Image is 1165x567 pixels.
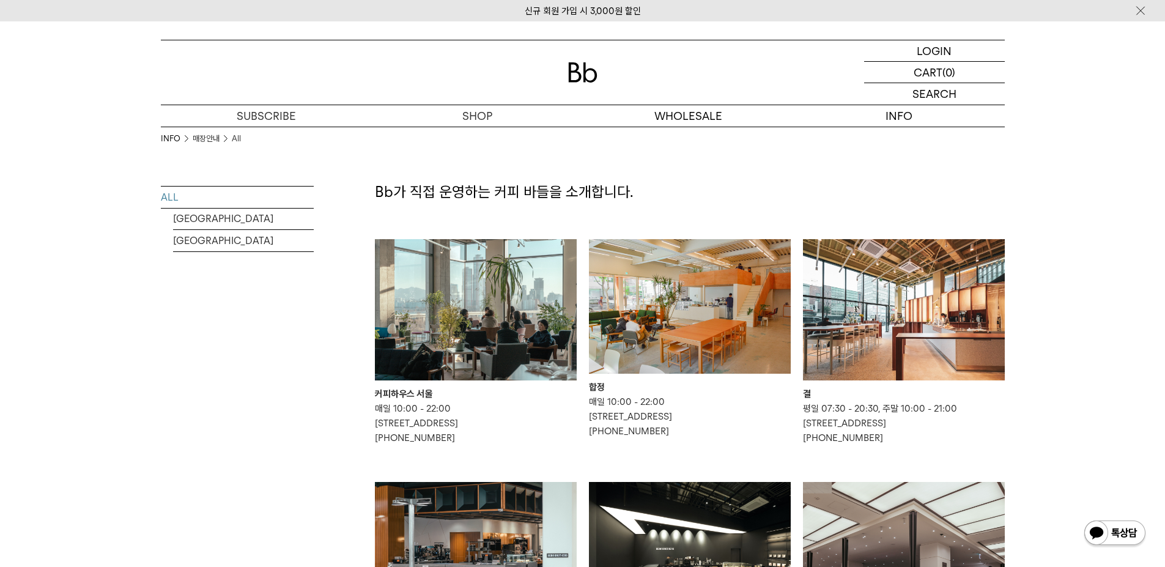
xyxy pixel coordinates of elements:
[803,239,1005,445] a: 결 결 평일 07:30 - 20:30, 주말 10:00 - 21:00[STREET_ADDRESS][PHONE_NUMBER]
[1083,519,1147,549] img: 카카오톡 채널 1:1 채팅 버튼
[161,187,314,208] a: ALL
[193,133,220,145] a: 매장안내
[803,239,1005,380] img: 결
[589,395,791,439] p: 매일 10:00 - 22:00 [STREET_ADDRESS] [PHONE_NUMBER]
[794,105,1005,127] p: INFO
[375,387,577,401] div: 커피하우스 서울
[914,62,942,83] p: CART
[589,239,791,439] a: 합정 합정 매일 10:00 - 22:00[STREET_ADDRESS][PHONE_NUMBER]
[161,133,193,145] li: INFO
[375,182,1005,202] p: Bb가 직접 운영하는 커피 바들을 소개합니다.
[372,105,583,127] a: SHOP
[568,62,597,83] img: 로고
[583,105,794,127] p: WHOLESALE
[232,133,241,145] a: All
[803,387,1005,401] div: 결
[912,83,956,105] p: SEARCH
[173,230,314,251] a: [GEOGRAPHIC_DATA]
[864,62,1005,83] a: CART (0)
[375,401,577,445] p: 매일 10:00 - 22:00 [STREET_ADDRESS] [PHONE_NUMBER]
[525,6,641,17] a: 신규 회원 가입 시 3,000원 할인
[589,239,791,374] img: 합정
[173,208,314,229] a: [GEOGRAPHIC_DATA]
[589,380,791,395] div: 합정
[375,239,577,445] a: 커피하우스 서울 커피하우스 서울 매일 10:00 - 22:00[STREET_ADDRESS][PHONE_NUMBER]
[161,105,372,127] a: SUBSCRIBE
[864,40,1005,62] a: LOGIN
[942,62,955,83] p: (0)
[917,40,952,61] p: LOGIN
[375,239,577,380] img: 커피하우스 서울
[803,401,1005,445] p: 평일 07:30 - 20:30, 주말 10:00 - 21:00 [STREET_ADDRESS] [PHONE_NUMBER]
